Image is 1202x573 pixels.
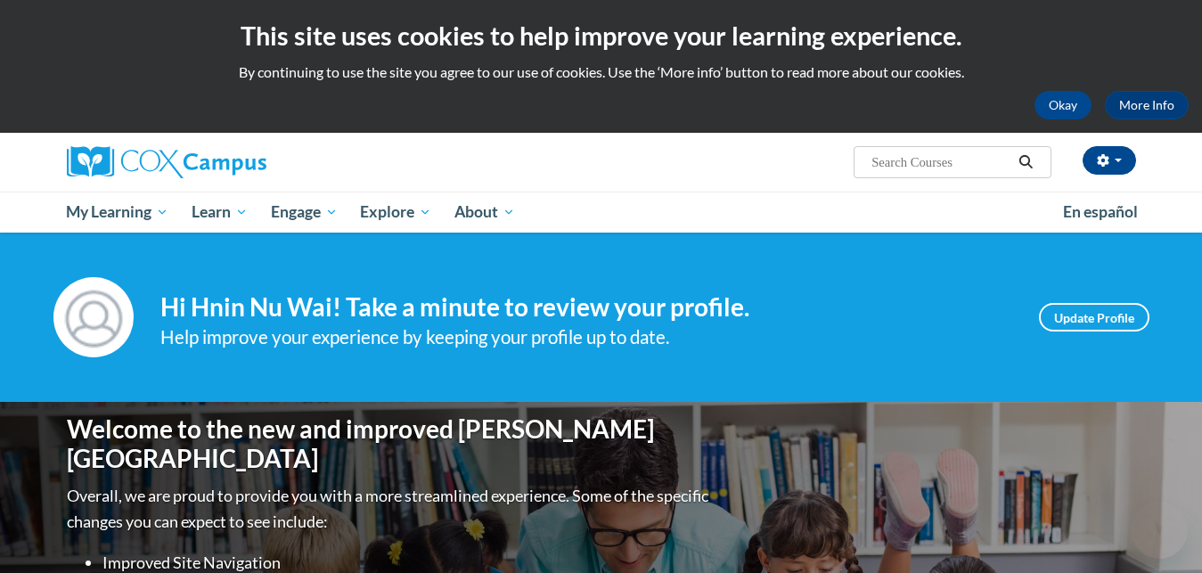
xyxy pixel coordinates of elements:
[180,192,259,233] a: Learn
[160,292,1012,323] h4: Hi Hnin Nu Wai! Take a minute to review your profile.
[1012,151,1039,173] button: Search
[360,201,431,223] span: Explore
[55,192,181,233] a: My Learning
[259,192,349,233] a: Engage
[1051,193,1149,231] a: En español
[348,192,443,233] a: Explore
[454,201,515,223] span: About
[67,146,266,178] img: Cox Campus
[160,323,1012,352] div: Help improve your experience by keeping your profile up to date.
[67,146,405,178] a: Cox Campus
[13,18,1189,53] h2: This site uses cookies to help improve your learning experience.
[1034,91,1092,119] button: Okay
[67,414,713,474] h1: Welcome to the new and improved [PERSON_NAME][GEOGRAPHIC_DATA]
[1039,303,1149,332] a: Update Profile
[1083,146,1136,175] button: Account Settings
[1131,502,1188,559] iframe: Button to launch messaging window
[192,201,248,223] span: Learn
[40,192,1163,233] div: Main menu
[1105,91,1189,119] a: More Info
[67,483,713,535] p: Overall, we are proud to provide you with a more streamlined experience. Some of the specific cha...
[443,192,527,233] a: About
[13,62,1189,82] p: By continuing to use the site you agree to our use of cookies. Use the ‘More info’ button to read...
[53,277,134,357] img: Profile Image
[271,201,338,223] span: Engage
[1063,202,1138,221] span: En español
[870,151,1012,173] input: Search Courses
[66,201,168,223] span: My Learning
